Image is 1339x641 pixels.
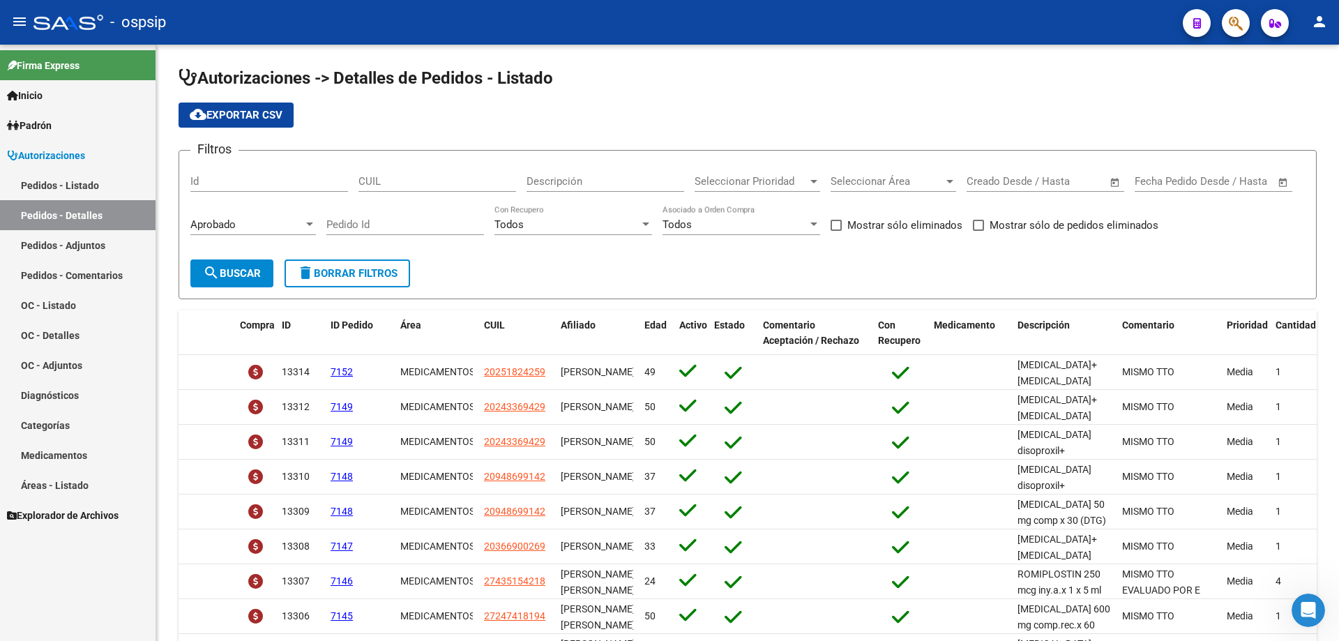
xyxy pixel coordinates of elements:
[400,436,475,447] span: MEDICAMENTOS
[400,610,475,621] span: MEDICAMENTOS
[7,118,52,133] span: Padrón
[282,401,310,412] span: 13312
[203,264,220,281] mat-icon: search
[709,310,757,356] datatable-header-cell: Estado
[7,148,85,163] span: Autorizaciones
[1276,436,1281,447] span: 1
[695,175,808,188] span: Seleccionar Prioridad
[644,366,656,377] span: 49
[282,471,310,482] span: 13310
[484,575,545,587] span: 27435154218
[639,310,674,356] datatable-header-cell: Edad
[1036,175,1103,188] input: Fecha fin
[11,13,28,30] mat-icon: menu
[276,310,325,356] datatable-header-cell: ID
[190,109,282,121] span: Exportar CSV
[1107,174,1124,190] button: Open calendar
[1122,568,1200,612] span: MISMO TTO EVALUADO POR E [PERSON_NAME]
[714,319,745,331] span: Estado
[1227,364,1264,380] div: Media
[190,106,206,123] mat-icon: cloud_download
[1276,174,1292,190] button: Open calendar
[644,471,656,482] span: 37
[1221,310,1270,356] datatable-header-cell: Prioridad
[1122,610,1174,621] span: MISMO TTO
[484,319,505,331] span: CUIL
[872,310,928,356] datatable-header-cell: Con Recupero
[1276,610,1281,621] span: 1
[1227,504,1264,520] div: Media
[110,7,166,38] span: - ospsip
[331,575,353,587] span: 7146
[763,319,859,347] span: Comentario Aceptación / Rechazo
[967,175,1023,188] input: Fecha inicio
[7,88,43,103] span: Inicio
[7,508,119,523] span: Explorador de Archivos
[1276,366,1281,377] span: 1
[1018,394,1097,469] span: [MEDICAL_DATA]+[MEDICAL_DATA] 800mg/100mg comp.rec.x 30 (DRV/RTV)
[282,575,310,587] span: 13307
[1204,175,1271,188] input: Fecha fin
[1227,434,1264,450] div: Media
[7,58,80,73] span: Firma Express
[561,366,635,377] span: [PERSON_NAME]
[400,541,475,552] span: MEDICAMENTOS
[484,471,545,482] span: 20948699142
[1276,401,1281,412] span: 1
[934,319,995,331] span: Medicamento
[679,319,707,331] span: Activo
[484,436,545,447] span: 20243369429
[561,568,635,596] span: [PERSON_NAME] [PERSON_NAME]
[1311,13,1328,30] mat-icon: person
[561,401,635,412] span: [PERSON_NAME]
[1018,499,1106,526] span: [MEDICAL_DATA] 50 mg comp x 30 (DTG)
[331,506,353,517] span: 7148
[644,610,656,621] span: 50
[282,541,310,552] span: 13308
[674,310,709,356] datatable-header-cell: Activo
[1018,534,1107,640] span: [MEDICAL_DATA]+[MEDICAL_DATA] alaf.+[MEDICAL_DATA] 200mg/25mg/50mg comp.rec.x 30 (FTC/TAF/DTG)
[331,401,353,412] span: 7149
[494,218,524,231] span: Todos
[400,401,475,412] span: MEDICAMENTOS
[484,366,545,377] span: 20251824259
[644,436,656,447] span: 50
[400,319,421,331] span: Área
[1276,471,1281,482] span: 1
[1018,429,1091,520] span: [MEDICAL_DATA] disoproxil+[MEDICAL_DATA] 300mg/300mg comp.rec.x 30 (TFD/3TC)
[561,541,635,552] span: [PERSON_NAME]
[1018,464,1091,555] span: [MEDICAL_DATA] disoproxil+[MEDICAL_DATA] 300mg/300mg comp.rec.x 30 (TFD/3TC)
[282,436,310,447] span: 13311
[561,471,635,482] span: [PERSON_NAME]
[190,218,236,231] span: Aprobado
[663,218,692,231] span: Todos
[282,366,310,377] span: 13314
[1227,608,1264,624] div: Media
[990,217,1158,234] span: Mostrar sólo de pedidos eliminados
[644,319,667,331] span: Edad
[1227,573,1264,589] div: Media
[484,610,545,621] span: 27247418194
[1018,568,1101,596] span: ROMIPLOSTIN 250 mcg iny.a.x 1 x 5 ml
[1270,310,1326,356] datatable-header-cell: Cantidad
[1227,319,1268,331] span: Prioridad
[400,575,475,587] span: MEDICAMENTOS
[282,506,310,517] span: 13309
[561,436,635,447] span: [PERSON_NAME]
[1122,471,1174,482] span: MISMO TTO
[325,310,395,356] datatable-header-cell: ID Pedido
[331,366,353,377] span: 7152
[179,68,553,88] span: Autorizaciones -> Detalles de Pedidos - Listado
[757,310,872,356] datatable-header-cell: Comentario Aceptación / Rechazo
[478,310,555,356] datatable-header-cell: CUIL
[297,267,398,280] span: Borrar Filtros
[484,541,545,552] span: 20366900269
[484,401,545,412] span: 20243369429
[1227,469,1264,485] div: Media
[555,310,639,356] datatable-header-cell: Afiliado
[1012,310,1117,356] datatable-header-cell: Descripción
[400,366,475,377] span: MEDICAMENTOS
[234,310,276,356] datatable-header-cell: Compra
[1276,319,1316,331] span: Cantidad
[331,436,353,447] span: 7149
